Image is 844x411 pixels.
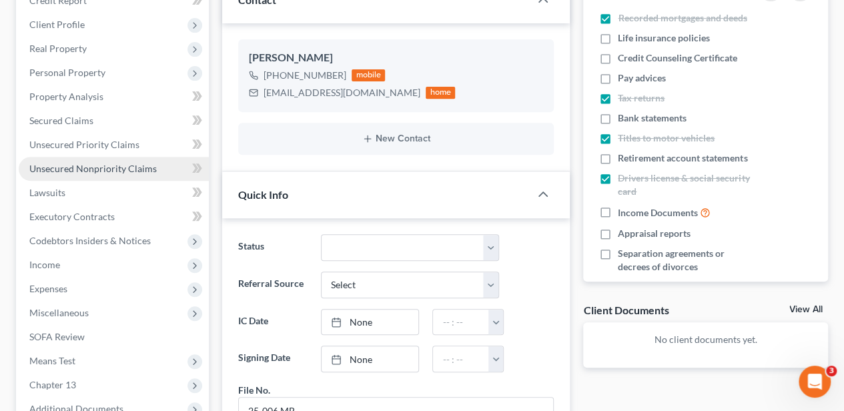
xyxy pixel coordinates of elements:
a: None [322,346,419,372]
span: Unsecured Priority Claims [29,139,139,150]
a: Unsecured Nonpriority Claims [19,157,209,181]
button: New Contact [249,133,543,144]
span: Quick Info [238,188,288,201]
input: -- : -- [433,346,489,372]
div: [PERSON_NAME] [249,50,543,66]
span: Income [29,259,60,270]
div: home [426,87,455,99]
span: Income Documents [618,206,698,220]
label: Status [232,234,314,261]
span: Tax returns [618,91,665,105]
span: 3 [826,366,837,376]
span: Bank statements [618,111,687,125]
span: Real Property [29,43,87,54]
span: Retirement account statements [618,151,747,165]
span: Chapter 13 [29,379,76,390]
div: Client Documents [583,303,669,317]
a: Unsecured Priority Claims [19,133,209,157]
span: Credit Counseling Certificate [618,51,737,65]
a: Lawsuits [19,181,209,205]
span: Life insurance policies [618,31,710,45]
span: Unsecured Nonpriority Claims [29,163,157,174]
span: Secured Claims [29,115,93,126]
a: SOFA Review [19,325,209,349]
span: Lawsuits [29,187,65,198]
a: Secured Claims [19,109,209,133]
a: None [322,310,419,335]
span: Codebtors Insiders & Notices [29,235,151,246]
label: Signing Date [232,346,314,372]
span: Property Analysis [29,91,103,102]
span: Miscellaneous [29,307,89,318]
span: Executory Contracts [29,211,115,222]
div: [EMAIL_ADDRESS][DOMAIN_NAME] [264,86,420,99]
input: -- : -- [433,310,489,335]
span: Drivers license & social security card [618,171,755,198]
span: SOFA Review [29,331,85,342]
span: Separation agreements or decrees of divorces [618,247,755,274]
a: Executory Contracts [19,205,209,229]
div: [PHONE_NUMBER] [264,69,346,82]
span: Expenses [29,283,67,294]
a: Property Analysis [19,85,209,109]
span: Pay advices [618,71,666,85]
span: Recorded mortgages and deeds [618,11,747,25]
label: Referral Source [232,272,314,298]
span: Means Test [29,355,75,366]
iframe: Intercom live chat [799,366,831,398]
div: File No. [238,383,270,397]
span: Client Profile [29,19,85,30]
span: Titles to motor vehicles [618,131,715,145]
div: mobile [352,69,385,81]
label: IC Date [232,309,314,336]
a: View All [789,305,823,314]
p: No client documents yet. [594,333,817,346]
span: Appraisal reports [618,227,691,240]
span: Personal Property [29,67,105,78]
